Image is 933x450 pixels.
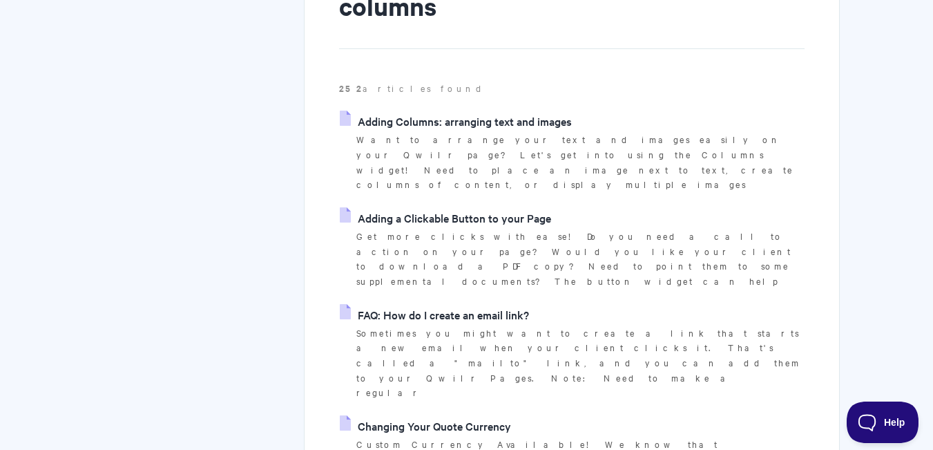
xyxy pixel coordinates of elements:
[339,82,363,95] strong: 252
[340,415,511,436] a: Changing Your Quote Currency
[356,326,804,401] p: Sometimes you might want to create a link that starts a new email when your client clicks it. Tha...
[340,111,572,131] a: Adding Columns: arranging text and images
[847,402,919,443] iframe: Toggle Customer Support
[356,229,804,289] p: Get more clicks with ease! Do you need a call to action on your page? Would you like your client ...
[340,304,529,325] a: FAQ: How do I create an email link?
[339,81,804,96] p: articles found
[356,132,804,192] p: Want to arrange your text and images easily on your Qwilr page? Let's get into using the Columns ...
[340,207,551,228] a: Adding a Clickable Button to your Page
